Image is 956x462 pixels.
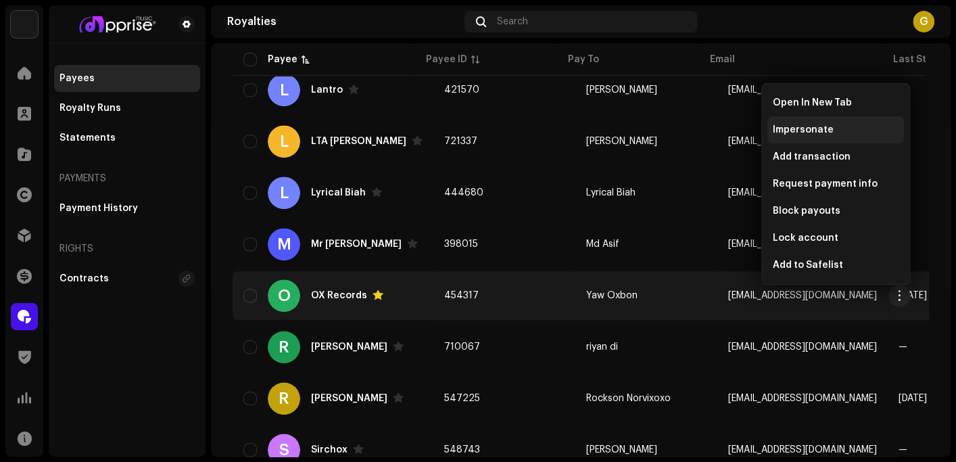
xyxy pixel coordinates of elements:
[59,133,116,143] div: Statements
[444,188,483,198] span: 444680
[311,291,367,300] div: OX Records
[54,65,200,92] re-m-nav-item: Payees
[54,95,200,122] re-m-nav-item: Royalty Runs
[59,203,138,214] div: Payment History
[586,239,619,249] span: Md Asif
[54,265,200,292] re-m-nav-item: Contracts
[773,233,838,244] span: Lock account
[586,342,618,352] span: riyan di
[444,291,479,300] span: 454317
[59,73,95,84] div: Payees
[444,239,478,249] span: 398015
[59,273,109,284] div: Contracts
[311,188,366,198] div: Lyrical Biah
[54,195,200,222] re-m-nav-item: Payment History
[899,394,927,403] span: Jul 2025
[311,394,387,403] div: Roy
[496,16,527,27] span: Search
[54,162,200,195] re-a-nav-header: Payments
[586,137,657,146] span: Michael Appiah
[773,152,851,162] span: Add transaction
[268,331,300,363] div: R
[899,291,927,300] span: Jul 2025
[728,85,877,95] span: soxywplcnz92650717@gmail.com
[311,445,348,455] div: Sirchox
[59,16,173,32] img: bf2740f5-a004-4424-adf7-7bc84ff11fd7
[311,137,406,146] div: LTA Trapp
[268,74,300,106] div: L
[444,342,480,352] span: 710067
[728,239,877,249] span: akibbb@f5.si
[54,233,200,265] re-a-nav-header: Rights
[11,11,38,38] img: 1c16f3de-5afb-4452-805d-3f3454e20b1b
[728,342,877,352] span: gepreka088@gmail.com
[268,177,300,209] div: L
[311,239,402,249] div: Mr Toxic
[586,85,657,95] span: arda İşler
[728,445,877,455] span: sameensheikh9990+har@gmail.com
[773,97,852,108] span: Open In New Tab
[586,445,657,455] span: Sam Sheikh
[773,260,843,271] span: Add to Safelist
[913,11,934,32] div: G
[268,382,300,415] div: R
[444,85,479,95] span: 421570
[586,291,638,300] span: Yaw Oxbon
[444,137,477,146] span: 721337
[268,279,300,312] div: O
[444,445,480,455] span: 548743
[728,291,877,300] span: yawoxbon1@gmail.com
[728,394,877,403] span: itzmrroy@yahoo.com
[586,188,636,198] span: Lyrical Biah
[586,394,671,403] span: Rockson Norvixoxo
[728,137,877,146] span: inboxtrapp@outlook.com
[268,125,300,158] div: L
[311,85,343,95] div: Lantro
[227,16,459,27] div: Royalties
[268,53,297,66] div: Payee
[773,206,840,216] span: Block payouts
[311,342,387,352] div: rayen fox
[59,103,121,114] div: Royalty Runs
[426,53,467,66] div: Payee ID
[728,188,877,198] span: inboxlyricallybiah@gmail.com
[268,228,300,260] div: M
[773,179,878,189] span: Request payment info
[773,124,834,135] span: Impersonate
[54,124,200,152] re-m-nav-item: Statements
[444,394,480,403] span: 547225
